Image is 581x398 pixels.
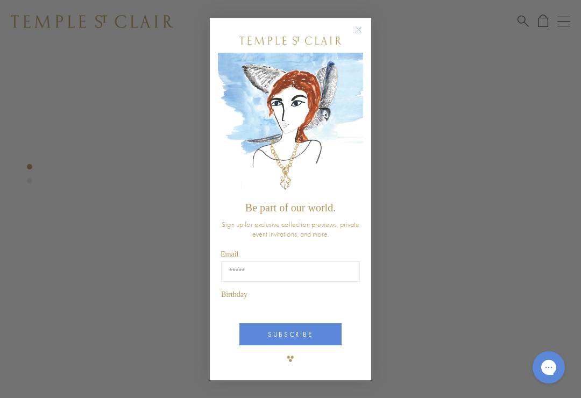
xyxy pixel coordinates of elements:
[239,323,342,345] button: SUBSCRIBE
[527,347,570,387] iframe: Gorgias live chat messenger
[280,348,301,369] img: TSC
[222,219,359,239] span: Sign up for exclusive collection previews, private event invitations, and more.
[357,29,371,42] button: Close dialog
[245,202,336,214] span: Be part of our world.
[221,261,360,282] input: Email
[221,250,238,258] span: Email
[218,53,363,196] img: c4a9eb12-d91a-4d4a-8ee0-386386f4f338.jpeg
[239,37,342,45] img: Temple St. Clair
[221,290,247,298] span: Birthday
